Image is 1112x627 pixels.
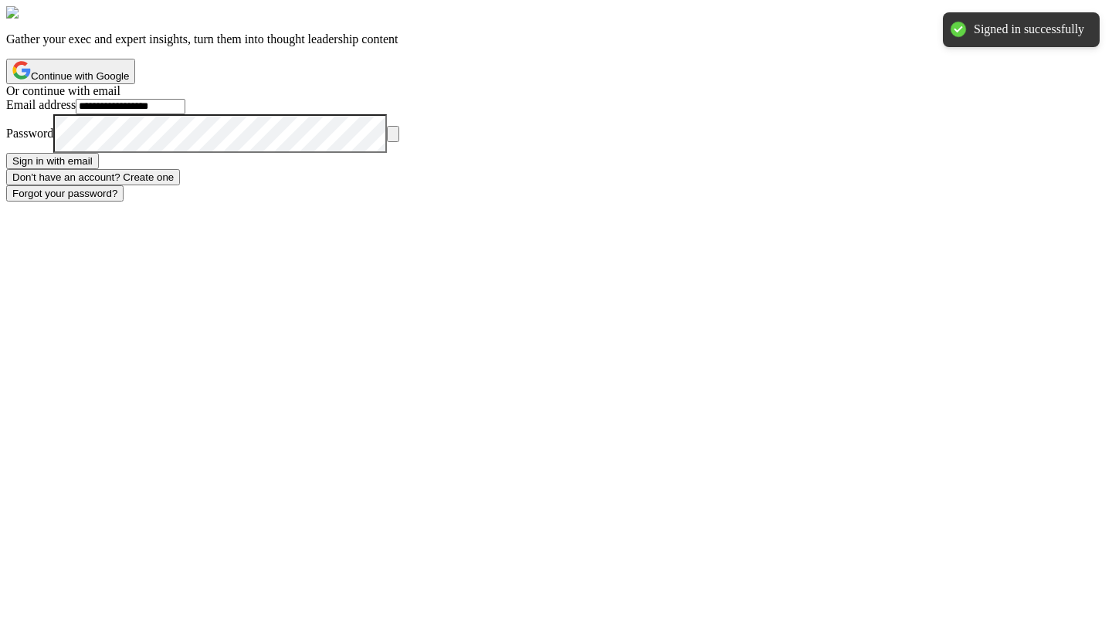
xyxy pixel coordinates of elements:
label: Password [6,127,53,140]
span: Or continue with email [6,84,120,97]
button: Continue with Google [6,59,135,84]
button: Forgot your password? [6,185,124,202]
div: Signed in successfully [974,22,1084,38]
label: Email address [6,98,76,111]
p: Gather your exec and expert insights, turn them into thought leadership content [6,32,1106,46]
button: Don't have an account? Create one [6,169,180,185]
img: Leaps [6,6,48,20]
img: Google logo [12,61,31,80]
button: Sign in with email [6,153,99,169]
